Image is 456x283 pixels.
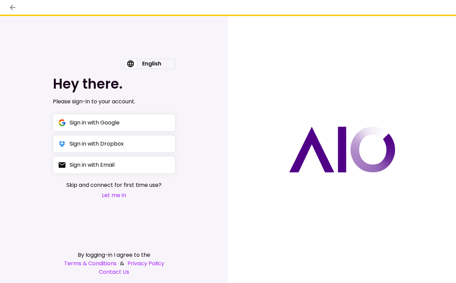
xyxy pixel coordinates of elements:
[137,59,167,69] div: English
[53,251,176,259] div: By logging-in I agree to the
[289,126,395,173] img: AIO logo
[7,2,18,13] button: back
[66,191,162,199] button: Let me in
[66,181,162,189] span: Skip and connect for first time use?
[53,156,176,174] button: Sign in with Email
[53,259,176,268] div: &
[70,161,115,169] div: Sign in with Email
[53,114,176,132] button: Sign in with Google
[70,118,120,127] div: Sign in with Google
[53,135,176,153] button: Sign in with Dropbox
[70,139,124,148] div: Sign in with Dropbox
[53,98,176,106] div: Please sign-in to your account.
[53,76,176,92] h1: Hey there.
[53,268,176,276] a: Contact Us
[64,259,117,268] a: Terms & Conditions
[127,259,164,268] a: Privacy Policy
